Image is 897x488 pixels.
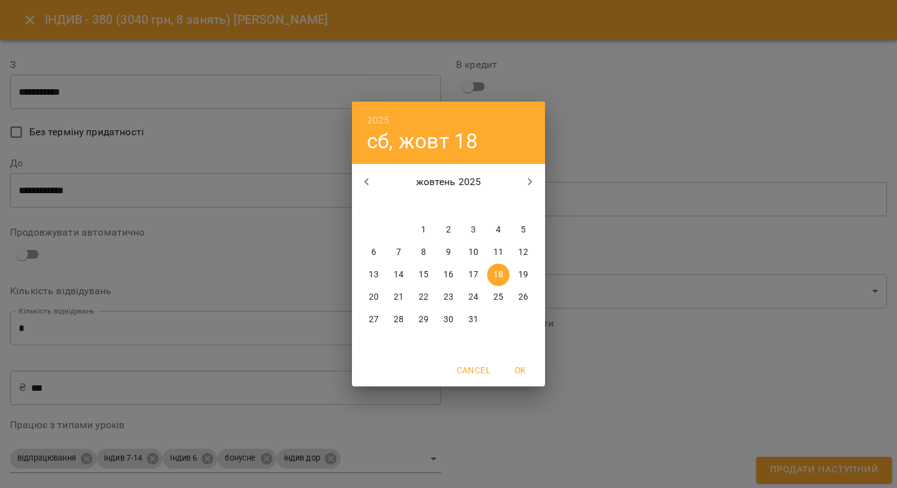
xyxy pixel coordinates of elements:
span: нд [512,200,534,213]
p: 12 [518,246,528,259]
p: 21 [394,291,404,304]
p: 5 [521,224,526,236]
p: 10 [468,246,478,259]
p: 18 [493,269,503,281]
span: пн [363,200,385,213]
button: 28 [387,309,410,331]
p: 16 [444,269,453,281]
p: 20 [369,291,379,304]
button: сб, жовт 18 [367,128,478,154]
p: 1 [421,224,426,236]
p: 13 [369,269,379,281]
p: 6 [371,246,376,259]
p: 22 [419,291,429,304]
button: 6 [363,241,385,264]
p: 23 [444,291,453,304]
p: 11 [493,246,503,259]
button: 3 [462,219,485,241]
button: 16 [437,264,460,286]
p: 25 [493,291,503,304]
p: 19 [518,269,528,281]
p: 28 [394,313,404,326]
p: 30 [444,313,453,326]
button: OK [500,359,540,381]
button: 18 [487,264,510,286]
button: 8 [412,241,435,264]
p: 8 [421,246,426,259]
button: 20 [363,286,385,309]
span: OK [505,363,535,378]
button: 24 [462,286,485,309]
button: 10 [462,241,485,264]
button: 14 [387,264,410,286]
span: вт [387,200,410,213]
button: 7 [387,241,410,264]
p: 29 [419,313,429,326]
p: 26 [518,291,528,304]
p: 17 [468,269,478,281]
button: 21 [387,286,410,309]
p: 7 [396,246,401,259]
button: 2025 [367,112,390,129]
span: чт [437,200,460,213]
button: 13 [363,264,385,286]
span: сб [487,200,510,213]
button: 26 [512,286,534,309]
button: 31 [462,309,485,331]
span: пт [462,200,485,213]
button: 15 [412,264,435,286]
p: 2 [446,224,451,236]
p: 15 [419,269,429,281]
button: 23 [437,286,460,309]
button: 29 [412,309,435,331]
button: 9 [437,241,460,264]
button: 4 [487,219,510,241]
p: 9 [446,246,451,259]
p: 24 [468,291,478,304]
span: Cancel [457,363,490,378]
button: 5 [512,219,534,241]
button: 2 [437,219,460,241]
button: Cancel [452,359,495,381]
p: жовтень 2025 [382,175,516,189]
p: 3 [471,224,476,236]
button: 30 [437,309,460,331]
p: 31 [468,313,478,326]
button: 25 [487,286,510,309]
button: 19 [512,264,534,286]
span: ср [412,200,435,213]
p: 4 [496,224,501,236]
p: 27 [369,313,379,326]
button: 12 [512,241,534,264]
button: 27 [363,309,385,331]
button: 11 [487,241,510,264]
button: 1 [412,219,435,241]
button: 22 [412,286,435,309]
button: 17 [462,264,485,286]
p: 14 [394,269,404,281]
